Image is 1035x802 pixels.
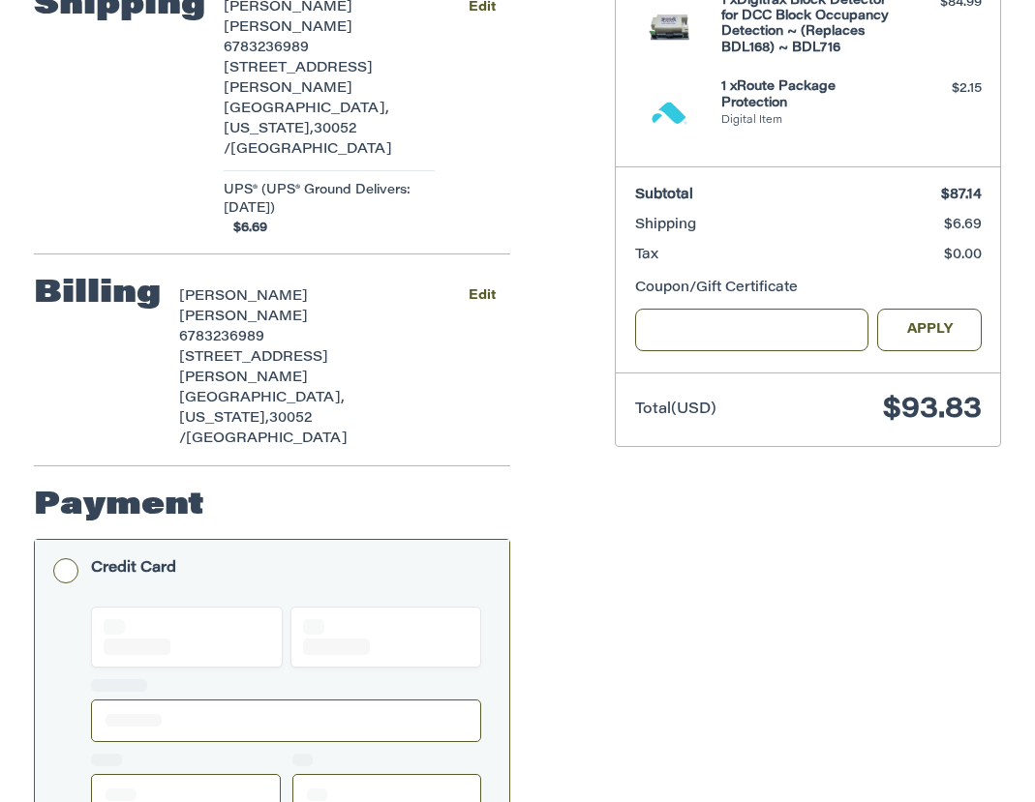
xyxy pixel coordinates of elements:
[883,396,982,425] span: $93.83
[635,219,696,232] span: Shipping
[179,311,308,324] span: [PERSON_NAME]
[224,62,373,96] span: [STREET_ADDRESS][PERSON_NAME]
[179,331,264,344] span: 6783236989
[179,392,345,405] span: [GEOGRAPHIC_DATA],
[895,79,982,99] div: $2.15
[944,219,982,232] span: $6.69
[186,432,348,446] span: [GEOGRAPHIC_DATA]
[179,351,328,385] span: [STREET_ADDRESS][PERSON_NAME]
[34,487,204,525] h2: Payment
[179,290,308,304] span: [PERSON_NAME]
[34,275,161,313] h2: Billing
[453,282,510,311] button: Edit
[635,249,658,262] span: Tax
[635,189,693,202] span: Subtotal
[91,552,176,584] div: Credit Card
[635,402,716,417] span: Total (USD)
[944,249,982,262] span: $0.00
[224,181,435,219] span: UPS® (UPS® Ground Delivers: [DATE])
[179,412,312,446] span: 30052 /
[224,103,389,116] span: [GEOGRAPHIC_DATA],
[877,309,982,352] button: Apply
[635,309,868,352] input: Gift Certificate or Coupon Code
[224,123,314,136] span: [US_STATE],
[224,1,352,15] span: [PERSON_NAME]
[635,279,982,299] div: Coupon/Gift Certificate
[941,189,982,202] span: $87.14
[224,219,267,238] span: $6.69
[721,79,890,111] h4: 1 x Route Package Protection
[230,143,392,157] span: [GEOGRAPHIC_DATA]
[224,21,352,35] span: [PERSON_NAME]
[224,42,309,55] span: 6783236989
[721,113,890,130] li: Digital Item
[179,412,269,426] span: [US_STATE],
